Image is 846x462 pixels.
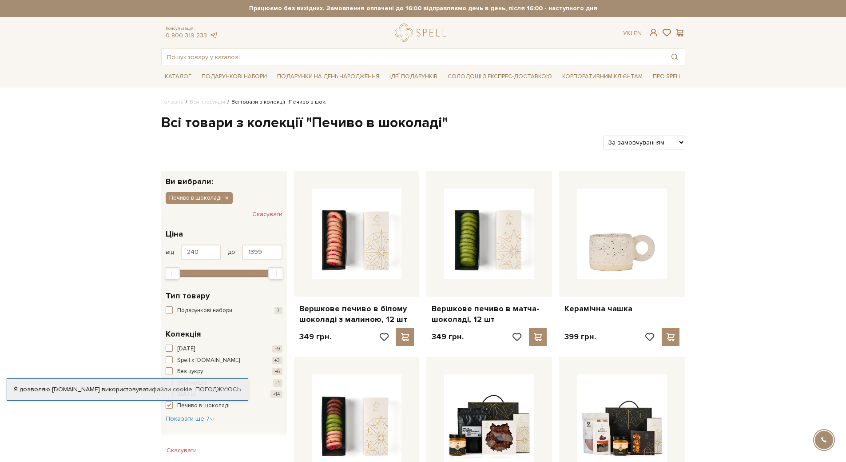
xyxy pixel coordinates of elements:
[166,248,174,256] span: від
[386,70,441,84] a: Ідеї подарунків
[559,70,646,84] a: Корпоративним клієнтам
[631,29,632,37] span: |
[177,367,203,376] span: Без цукру
[444,69,556,84] a: Солодощі з експрес-доставкою
[166,345,282,354] button: [DATE] +9
[177,345,195,354] span: [DATE]
[161,171,287,185] div: Ви вибрали:
[166,192,233,204] button: Печиво в шоколаді
[252,207,282,221] button: Скасувати
[577,189,667,279] img: Керамічна чашка
[268,267,283,280] div: Max
[623,29,642,37] div: Ук
[169,194,222,202] span: Печиво в шоколаді
[166,26,218,32] span: Консультація:
[166,415,215,422] span: Показати ще 7
[166,367,282,376] button: Без цукру +6
[161,99,183,105] a: Головна
[166,402,282,410] button: Печиво в шоколаді
[7,386,248,394] div: Я дозволяю [DOMAIN_NAME] використовувати
[165,267,180,280] div: Min
[161,114,685,133] h1: Всі товари з колекції "Печиво в шоколаді"
[166,32,207,39] a: 0 800 319 233
[432,332,464,342] p: 349 грн.
[272,357,282,364] span: +3
[564,332,596,342] p: 399 грн.
[152,386,192,393] a: файли cookie
[166,414,215,423] button: Показати ще 7
[273,379,282,387] span: +1
[177,356,240,365] span: Spell x [DOMAIN_NAME]
[177,306,232,315] span: Подарункові набори
[395,24,450,42] a: logo
[166,290,210,302] span: Тип товару
[270,390,282,398] span: +14
[272,368,282,375] span: +6
[166,328,201,340] span: Колекція
[161,70,195,84] a: Каталог
[225,98,328,106] li: Всі товари з колекції "Печиво в шок..
[162,49,664,65] input: Пошук товару у каталозі
[564,304,679,314] a: Керамічна чашка
[272,345,282,353] span: +9
[649,70,685,84] a: Про Spell
[664,49,685,65] button: Пошук товару у каталозі
[634,29,642,37] a: En
[166,437,201,449] span: Для кого
[299,304,414,325] a: Вершкове печиво в білому шоколаді з малиною, 12 шт
[299,332,331,342] p: 349 грн.
[166,356,282,365] button: Spell x [DOMAIN_NAME] +3
[166,306,282,315] button: Подарункові набори 7
[181,245,221,260] input: Ціна
[166,228,183,240] span: Ціна
[274,70,383,84] a: Подарунки на День народження
[242,245,282,260] input: Ціна
[190,99,225,105] a: Вся продукція
[161,443,202,458] button: Скасувати
[198,70,270,84] a: Подарункові набори
[161,4,685,12] strong: Працюємо без вихідних. Замовлення оплачені до 16:00 відправляємо день в день, після 16:00 - насту...
[274,307,282,314] span: 7
[195,386,241,394] a: Погоджуюсь
[209,32,218,39] a: telegram
[432,304,547,325] a: Вершкове печиво в матча-шоколаді, 12 шт
[228,248,235,256] span: до
[177,402,230,410] span: Печиво в шоколаді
